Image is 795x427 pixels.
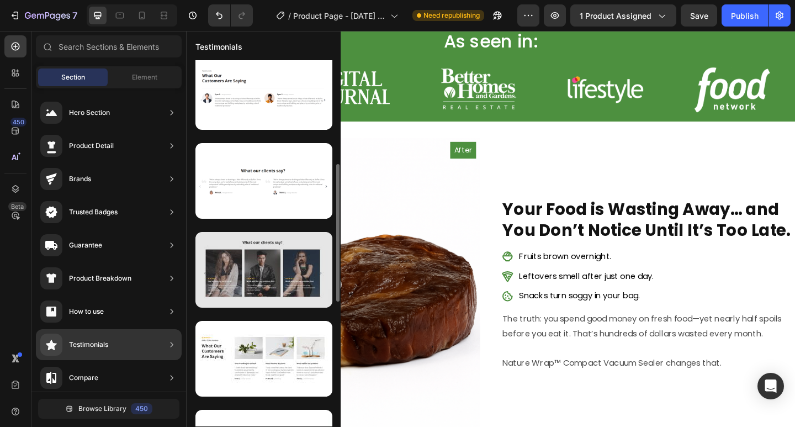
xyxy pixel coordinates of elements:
[132,72,157,82] span: Element
[69,372,98,383] div: Compare
[36,35,182,57] input: Search Sections & Elements
[344,354,661,370] p: Nature Wrap™ Compact Vacuum Sealer changes that.
[293,10,386,22] span: Product Page - [DATE] 04:46:20
[287,121,315,139] div: After
[69,273,131,284] div: Product Breakdown
[343,182,662,230] h2: Your Food is Wasting Away… and You Don’t Notice Until It’s Too Late.
[69,107,110,118] div: Hero Section
[288,10,291,22] span: /
[10,118,26,126] div: 450
[570,4,676,27] button: 1 product assigned
[38,399,179,419] button: Browse Library450
[553,40,635,89] img: [object Object]
[731,10,759,22] div: Publish
[208,4,253,27] div: Undo/Redo
[69,173,91,184] div: Brands
[415,49,497,79] img: [object Object]
[681,4,717,27] button: Save
[78,404,126,414] span: Browse Library
[277,40,359,88] img: Alt image
[722,4,768,27] button: Publish
[690,11,708,20] span: Save
[4,121,39,139] div: Before
[69,140,114,151] div: Product Detail
[580,10,651,22] span: 1 product assigned
[8,202,26,211] div: Beta
[362,283,508,294] p: Snacks turn soggy in your bag.
[362,262,508,273] p: Leftovers smell after just one day.
[69,240,102,251] div: Guarantee
[69,339,108,350] div: Testimonials
[72,9,77,22] p: 7
[757,373,784,399] div: Open Intercom Messenger
[69,306,104,317] div: How to use
[344,306,661,338] p: The truth: you spend good money on fresh food—yet nearly half spoils before you eat it. That’s hu...
[186,31,795,427] iframe: Design area
[61,72,85,82] span: Section
[362,240,508,252] p: Fruits brown overnight.
[69,207,118,218] div: Trusted Badges
[423,10,480,20] span: Need republishing
[4,4,82,27] button: 7
[131,403,152,414] div: 450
